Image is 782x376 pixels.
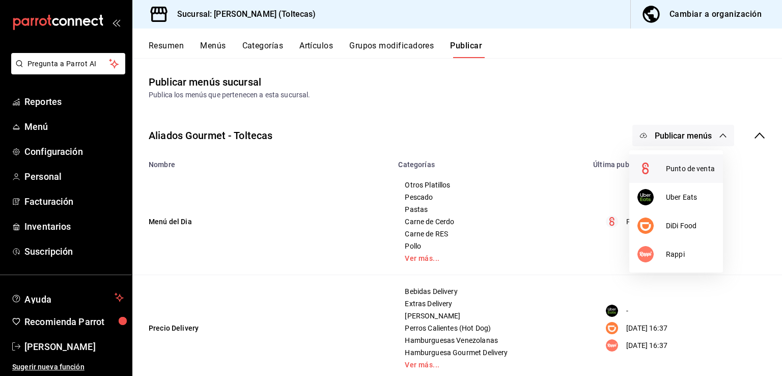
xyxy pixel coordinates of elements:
span: DiDi Food [666,221,715,231]
img: A55HuNSDR+jhAAAAAElFTkSuQmCC [637,189,654,205]
span: Punto de venta [666,164,715,174]
span: Rappi [666,249,715,260]
span: Uber Eats [666,192,715,203]
img: 3xvTHWGUC4cxsha7c3oen4VWG2LUsyXzfUAAAAASUVORK5CYII= [637,246,654,262]
img: xiM0WtPwfR5TrWdPJ5T1bWd5b1wHapEst5FBwuYAAAAAElFTkSuQmCC [637,218,654,234]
